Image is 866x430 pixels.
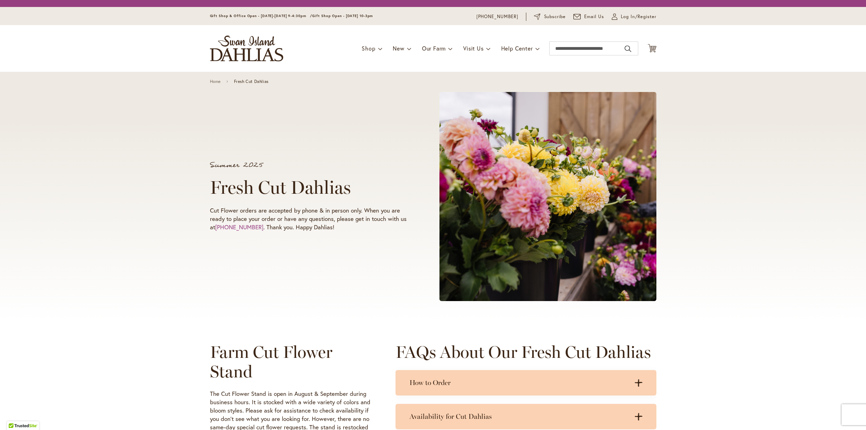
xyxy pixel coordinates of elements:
a: Email Us [573,13,604,20]
a: Home [210,79,221,84]
span: Email Us [584,13,604,20]
summary: How to Order [396,370,656,396]
a: Subscribe [534,13,566,20]
summary: Availability for Cut Dahlias [396,404,656,429]
h2: Farm Cut Flower Stand [210,342,375,381]
button: Search [625,43,631,54]
p: Cut Flower orders are accepted by phone & in person only. When you are ready to place your order ... [210,206,413,231]
h2: FAQs About Our Fresh Cut Dahlias [396,342,656,362]
span: Help Center [501,45,533,52]
a: store logo [210,36,283,61]
h3: Availability for Cut Dahlias [409,412,628,421]
span: Our Farm [422,45,446,52]
span: Gift Shop Open - [DATE] 10-3pm [312,14,373,18]
span: Fresh Cut Dahlias [234,79,269,84]
span: Visit Us [463,45,483,52]
p: Summer 2025 [210,162,413,169]
span: Subscribe [544,13,566,20]
a: [PHONE_NUMBER] [476,13,519,20]
a: Log In/Register [612,13,656,20]
h3: How to Order [409,378,628,387]
a: [PHONE_NUMBER] [215,223,263,231]
span: Log In/Register [621,13,656,20]
span: Shop [362,45,375,52]
span: Gift Shop & Office Open - [DATE]-[DATE] 9-4:30pm / [210,14,312,18]
span: New [393,45,404,52]
h1: Fresh Cut Dahlias [210,177,413,198]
